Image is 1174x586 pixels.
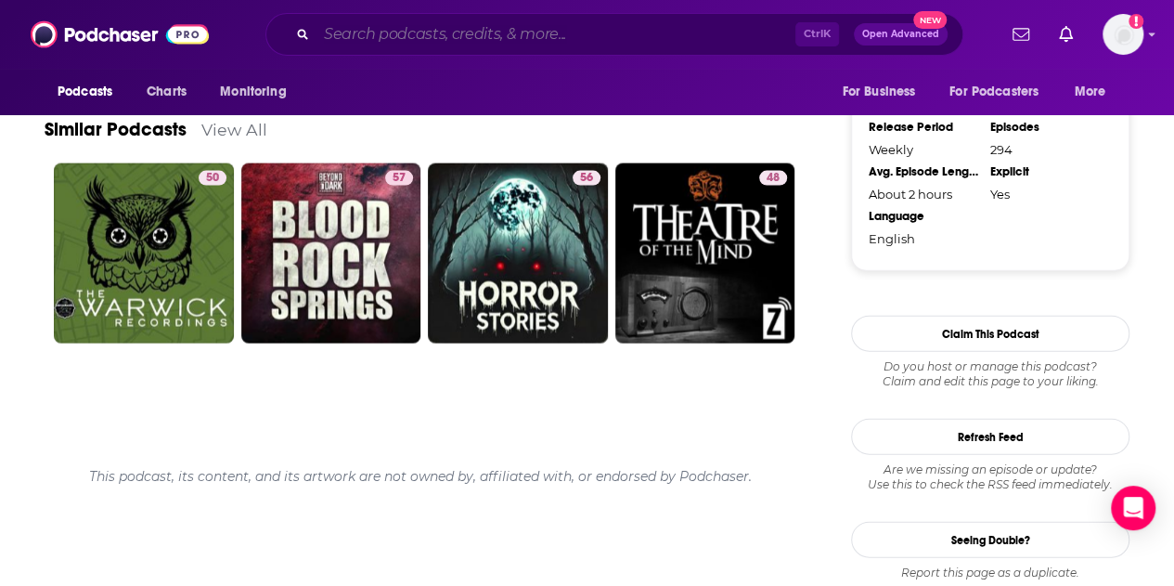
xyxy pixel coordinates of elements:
[31,17,209,52] img: Podchaser - Follow, Share and Rate Podcasts
[580,169,593,188] span: 56
[206,169,219,188] span: 50
[1103,14,1143,55] button: Show profile menu
[869,209,978,224] div: Language
[45,453,797,500] div: This podcast, its content, and its artwork are not owned by, affiliated with, or endorsed by Podc...
[851,316,1129,352] button: Claim This Podcast
[1051,19,1080,50] a: Show notifications dropdown
[990,142,1100,157] div: 294
[573,171,600,186] a: 56
[393,169,406,188] span: 57
[265,13,963,56] div: Search podcasts, credits, & more...
[851,462,1129,492] div: Are we missing an episode or update? Use this to check the RSS feed immediately.
[913,11,947,29] span: New
[428,163,608,344] a: 56
[869,120,978,135] div: Release Period
[869,187,978,202] div: About 2 hours
[851,566,1129,580] div: Report this page as a duplicate.
[58,79,112,105] span: Podcasts
[937,74,1065,110] button: open menu
[54,163,234,344] a: 50
[851,419,1129,455] button: Refresh Feed
[1103,14,1143,55] img: User Profile
[851,359,1129,374] span: Do you host or manage this podcast?
[869,164,978,179] div: Avg. Episode Length
[990,187,1100,202] div: Yes
[862,30,939,39] span: Open Advanced
[385,171,413,186] a: 57
[829,74,938,110] button: open menu
[241,163,421,344] a: 57
[851,522,1129,558] a: Seeing Double?
[316,20,795,49] input: Search podcasts, credits, & more...
[990,164,1100,179] div: Explicit
[990,120,1100,135] div: Episodes
[767,169,780,188] span: 48
[949,79,1039,105] span: For Podcasters
[854,23,948,46] button: Open AdvancedNew
[199,171,226,186] a: 50
[759,171,787,186] a: 48
[207,74,310,110] button: open menu
[147,79,187,105] span: Charts
[869,142,978,157] div: Weekly
[1111,486,1155,530] div: Open Intercom Messenger
[45,118,187,141] a: Similar Podcasts
[795,22,839,46] span: Ctrl K
[135,74,198,110] a: Charts
[201,120,267,139] a: View All
[615,163,795,344] a: 48
[851,359,1129,389] div: Claim and edit this page to your liking.
[1129,14,1143,29] svg: Add a profile image
[1075,79,1106,105] span: More
[220,79,286,105] span: Monitoring
[45,74,136,110] button: open menu
[842,79,915,105] span: For Business
[1103,14,1143,55] span: Logged in as emilyjherman
[1062,74,1129,110] button: open menu
[869,231,978,246] div: English
[1005,19,1037,50] a: Show notifications dropdown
